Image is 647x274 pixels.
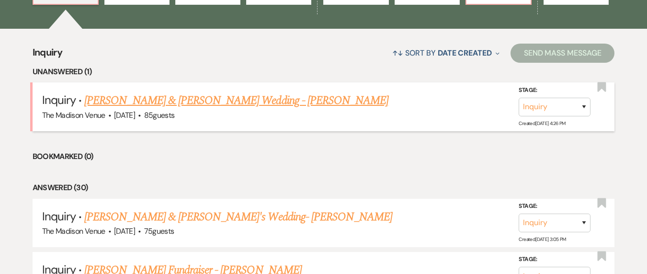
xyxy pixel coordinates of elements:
span: 75 guests [144,226,174,236]
label: Stage: [519,254,590,265]
li: Bookmarked (0) [33,150,615,163]
span: Created: [DATE] 4:26 PM [519,120,565,126]
span: [DATE] [114,110,135,120]
span: Inquiry [33,45,63,66]
span: Created: [DATE] 3:05 PM [519,236,566,242]
button: Send Mass Message [511,44,615,63]
span: The Madison Venue [42,110,105,120]
span: [DATE] [114,226,135,236]
a: [PERSON_NAME] & [PERSON_NAME]'s Wedding- [PERSON_NAME] [84,208,392,226]
span: Inquiry [42,209,76,224]
span: Date Created [438,48,492,58]
li: Answered (30) [33,182,615,194]
button: Sort By Date Created [388,40,503,66]
a: [PERSON_NAME] & [PERSON_NAME] Wedding - [PERSON_NAME] [84,92,388,109]
label: Stage: [519,201,590,212]
label: Stage: [519,85,590,96]
span: Inquiry [42,92,76,107]
span: ↑↓ [392,48,404,58]
span: 85 guests [144,110,175,120]
span: The Madison Venue [42,226,105,236]
li: Unanswered (1) [33,66,615,78]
